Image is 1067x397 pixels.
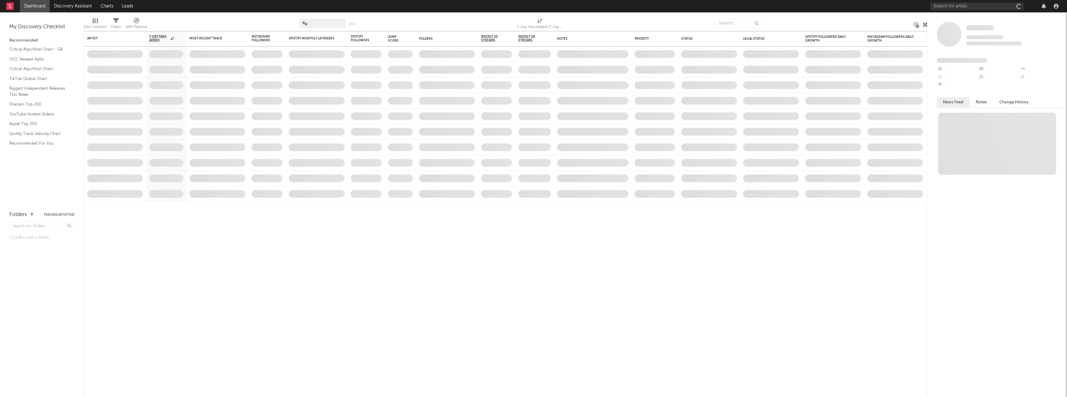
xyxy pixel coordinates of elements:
[84,23,106,31] div: Edit Columns
[966,42,1022,45] span: 0 fans last week
[9,23,74,31] div: My Discovery Checklist
[1020,73,1061,81] div: --
[937,65,978,73] div: --
[966,35,1003,39] span: Tracking Since: [DATE]
[9,140,68,147] a: Recommended For You
[9,120,68,127] a: Apple Top 200
[681,37,721,41] div: Status
[517,23,563,31] div: 7-Day Fans Added (7-Day Fans Added)
[9,37,74,44] div: Recommended
[111,23,121,31] div: Filters
[252,35,273,42] div: Instagram Followers
[84,16,106,34] div: Edit Columns
[937,97,970,107] button: News Feed
[149,35,169,42] span: 7-Day Fans Added
[518,35,542,42] span: Weekly UK Streams
[978,65,1019,73] div: --
[126,23,147,31] div: A&R Pipeline
[348,22,356,26] button: Save
[635,37,659,41] div: Priority
[481,35,503,42] span: Weekly US Streams
[1020,65,1061,73] div: --
[9,111,68,118] a: YouTube Hottest Videos
[9,234,74,241] div: Click to add a folder.
[44,213,74,216] button: Tracked Artists(0)
[931,2,1024,10] input: Search for artists
[289,37,335,40] div: Spotify Monthly Listeners
[937,81,978,89] div: --
[557,37,619,41] div: Notes
[9,85,68,98] a: Biggest Independent Releases This Week
[9,75,68,82] a: TikTok Global Chart
[517,16,563,34] div: 7-Day Fans Added (7-Day Fans Added)
[9,101,68,108] a: Shazam Top 200
[966,25,994,30] span: Some Artist
[9,46,68,53] a: Critical Algo/Viral Chart - GB
[715,19,762,28] input: Search...
[743,37,784,41] div: Legal Status
[111,16,121,34] div: Filters
[9,56,68,63] a: OCC Newest Adds
[937,58,987,63] span: Fans Added by Platform
[9,222,74,231] input: Search for folders...
[190,37,236,40] div: Most Recent Track
[126,16,147,34] div: A&R Pipeline
[351,35,373,42] div: Spotify Followers
[978,73,1019,81] div: --
[419,37,466,41] div: Folders
[87,37,134,40] div: Artist
[970,97,993,107] button: Notes
[937,73,978,81] div: --
[993,97,1035,107] button: Change History
[966,25,994,31] a: Some Artist
[867,35,914,43] div: Instagram Followers Daily Growth
[9,65,68,72] a: Critical Algo/Viral Chart
[9,130,68,137] a: Spotify Track Velocity Chart
[388,35,404,43] div: Jump Score
[805,35,852,43] div: Spotify Followers Daily Growth
[9,211,27,219] div: Folders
